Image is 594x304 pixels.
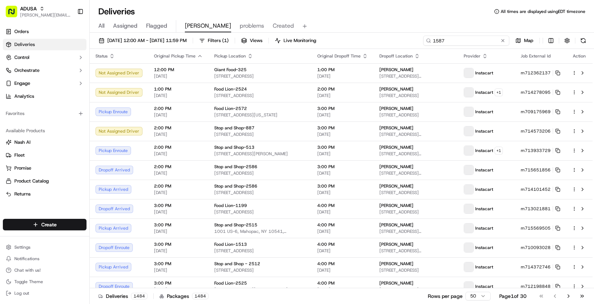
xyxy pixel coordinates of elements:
[475,206,493,212] span: Instacart
[521,167,560,173] button: m715651856
[317,280,368,286] span: 4:00 PM
[379,144,413,150] span: [PERSON_NAME]
[214,229,306,234] span: 1001 US-6, Mahopac, NY 10541, [GEOGRAPHIC_DATA]
[3,3,74,20] button: ADUSA[PERSON_NAME][EMAIL_ADDRESS][PERSON_NAME][DOMAIN_NAME]
[154,170,203,176] span: [DATE]
[3,277,86,287] button: Toggle Theme
[154,144,203,150] span: 2:00 PM
[154,203,203,208] span: 3:00 PM
[428,293,463,300] p: Rows per page
[475,245,493,250] span: Instacart
[192,293,209,299] div: 1484
[14,28,29,35] span: Orders
[95,36,190,46] button: [DATE] 12:00 AM - [DATE] 11:59 PM
[3,39,86,50] a: Deliveries
[14,93,34,100] span: Analytics
[214,93,306,98] span: [STREET_ADDRESS]
[379,190,452,195] span: [STREET_ADDRESS]
[214,190,306,195] span: [STREET_ADDRESS]
[214,86,247,92] span: Food Lion-2524
[317,261,368,267] span: 4:00 PM
[14,244,31,250] span: Settings
[7,29,131,40] p: Welcome 👋
[521,128,560,134] button: m714573206
[475,167,493,173] span: Instacart
[317,190,368,195] span: [DATE]
[521,167,551,173] span: m715651856
[3,254,86,264] button: Notifications
[284,37,316,44] span: Live Monitoring
[214,241,247,247] span: Food Lion-1513
[273,22,294,30] span: Created
[154,106,203,111] span: 2:00 PM
[521,245,560,250] button: m710093028
[214,209,306,215] span: [STREET_ADDRESS]
[521,284,560,289] button: m712198848
[379,106,413,111] span: [PERSON_NAME]
[154,190,203,195] span: [DATE]
[3,91,86,102] a: Analytics
[379,164,413,170] span: [PERSON_NAME]
[3,125,86,137] div: Available Products
[214,280,247,286] span: Food Lion-2525
[317,287,368,293] span: [DATE]
[521,206,551,212] span: m713021881
[14,256,39,262] span: Notifications
[3,175,86,187] button: Product Catalog
[475,109,493,115] span: Instacart
[521,284,551,289] span: m712198848
[14,139,31,146] span: Nash AI
[521,225,551,231] span: m715569505
[14,279,43,285] span: Toggle Theme
[222,37,229,44] span: ( 1 )
[379,73,452,79] span: [STREET_ADDRESS][PERSON_NAME]
[495,88,503,96] button: +1
[317,93,368,98] span: [DATE]
[379,267,452,273] span: [STREET_ADDRESS]
[7,105,13,111] div: 📗
[214,106,247,111] span: Food Lion-2572
[3,219,86,230] button: Create
[521,264,560,270] button: m714372746
[317,86,368,92] span: 2:00 PM
[521,148,560,153] button: m713933729
[379,86,413,92] span: [PERSON_NAME]
[154,53,196,59] span: Original Pickup Time
[154,86,203,92] span: 1:00 PM
[475,284,493,289] span: Instacart
[475,128,493,134] span: Instacart
[3,288,86,298] button: Log out
[379,183,413,189] span: [PERSON_NAME]
[214,222,257,228] span: Stop and Shop-2515
[14,178,49,184] span: Product Catalog
[20,5,37,12] span: ADUSA
[51,121,87,127] a: Powered byPylon
[317,106,368,111] span: 3:00 PM
[58,101,118,114] a: 💻API Documentation
[317,222,368,228] span: 4:00 PM
[475,186,493,192] span: Instacart
[154,112,203,118] span: [DATE]
[578,36,588,46] button: Refresh
[521,128,551,134] span: m714573206
[521,206,560,212] button: m713021881
[521,148,551,153] span: m713933729
[379,209,452,215] span: [STREET_ADDRESS]
[154,164,203,170] span: 2:00 PM
[379,125,413,131] span: [PERSON_NAME]
[475,264,493,270] span: Instacart
[379,261,413,267] span: [PERSON_NAME]
[113,22,137,30] span: Assigned
[154,287,203,293] span: [DATE]
[521,70,551,76] span: m712362137
[317,73,368,79] span: [DATE]
[154,222,203,228] span: 3:00 PM
[521,109,551,115] span: m709175969
[14,104,55,111] span: Knowledge Base
[6,152,84,158] a: Fleet
[379,203,413,208] span: [PERSON_NAME]
[379,151,452,157] span: [STREET_ADDRESS][PERSON_NAME]
[521,186,560,192] button: m714101452
[475,70,493,76] span: Instacart
[379,229,452,234] span: [STREET_ADDRESS][PERSON_NAME]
